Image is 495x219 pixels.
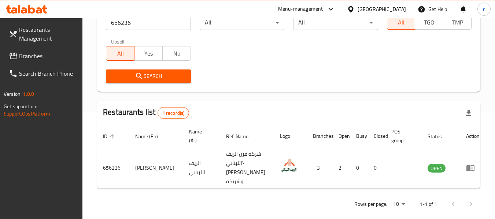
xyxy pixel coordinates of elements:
div: Export file [460,104,477,122]
span: Status [428,132,451,141]
span: No [166,48,188,59]
span: All [109,48,132,59]
th: Open [333,125,350,147]
a: Search Branch Phone [3,65,83,82]
span: Name (Ar) [189,127,211,145]
table: enhanced table [97,125,485,189]
a: Support.OpsPlatform [4,109,50,118]
span: OPEN [428,164,446,173]
p: 1-1 of 1 [420,200,437,209]
img: Alreef Allibnani [280,157,298,175]
span: Branches [19,52,77,60]
span: Yes [137,48,160,59]
div: Total records count [158,107,189,119]
p: Rows per page: [354,200,387,209]
th: Action [460,125,485,147]
div: All [293,15,378,30]
span: Get support on: [4,102,37,111]
button: All [106,46,134,61]
a: Restaurants Management [3,21,83,47]
span: 1.0.0 [23,89,34,99]
th: Closed [368,125,385,147]
span: Version: [4,89,22,99]
button: TMP [443,15,472,30]
label: Upsell [111,39,125,44]
span: Search [112,72,185,81]
td: الريف اللبناني [183,147,220,189]
span: Ref. Name [226,132,258,141]
td: [PERSON_NAME] [129,147,183,189]
span: r [483,5,485,13]
button: No [162,46,191,61]
div: [GEOGRAPHIC_DATA] [358,5,406,13]
span: Restaurants Management [19,25,77,43]
a: Branches [3,47,83,65]
button: Search [106,69,191,83]
span: POS group [391,127,413,145]
div: All [200,15,284,30]
td: 0 [368,147,385,189]
button: Yes [134,46,163,61]
th: Busy [350,125,368,147]
div: Rows per page: [390,199,408,210]
input: Search for restaurant name or ID.. [106,15,191,30]
span: Search Branch Phone [19,69,77,78]
td: شركه فرن الريف اللبناني\[PERSON_NAME] وشريكه [220,147,274,189]
span: TGO [418,17,440,28]
span: TMP [446,17,469,28]
div: Menu [466,163,480,172]
td: 2 [333,147,350,189]
span: 1 record(s) [158,110,189,117]
td: 3 [307,147,333,189]
h2: Restaurants list [103,107,189,119]
td: 0 [350,147,368,189]
td: 656236 [97,147,129,189]
button: TGO [415,15,443,30]
span: Name (En) [135,132,167,141]
div: Menu-management [278,5,323,14]
th: Branches [307,125,333,147]
span: ID [103,132,117,141]
button: All [387,15,415,30]
span: All [390,17,413,28]
th: Logo [274,125,307,147]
